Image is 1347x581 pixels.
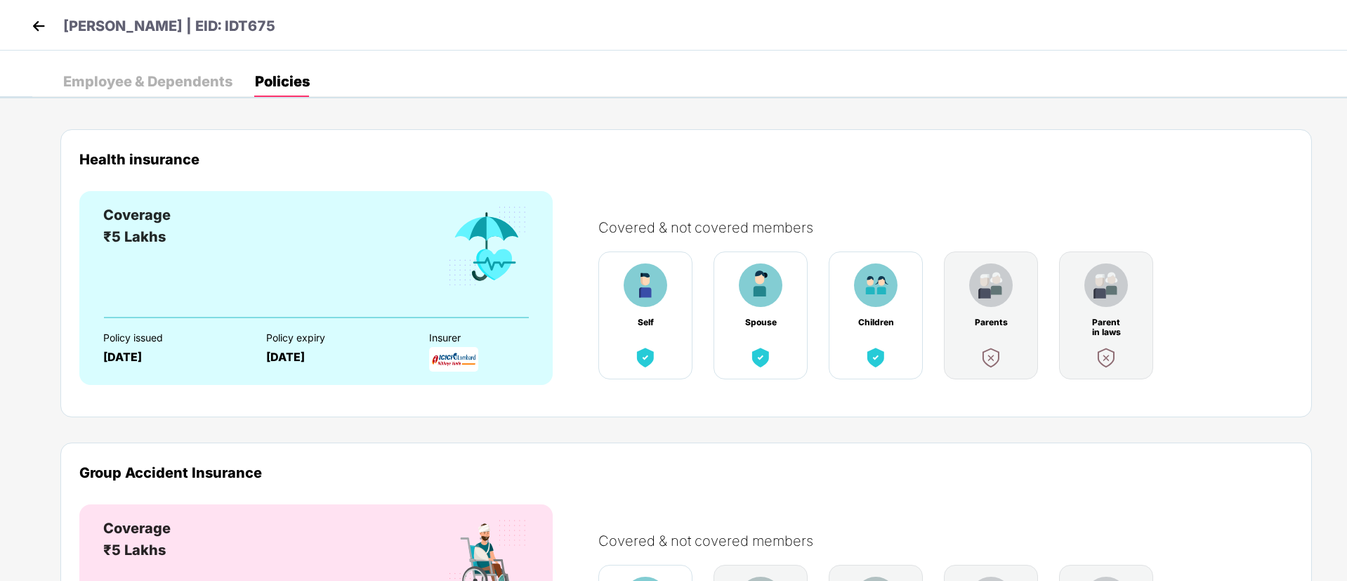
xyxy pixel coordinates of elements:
[103,332,242,344] div: Policy issued
[103,204,171,226] div: Coverage
[598,533,1307,549] div: Covered & not covered members
[627,318,664,327] div: Self
[103,518,171,540] div: Coverage
[978,345,1004,370] img: benefitCardImg
[969,263,1013,307] img: benefitCardImg
[633,345,658,370] img: benefitCardImg
[429,332,567,344] div: Insurer
[255,74,310,89] div: Policies
[854,263,898,307] img: benefitCardImg
[739,263,782,307] img: benefitCardImg
[748,345,773,370] img: benefitCardImg
[28,15,49,37] img: back
[103,228,166,245] span: ₹5 Lakhs
[1084,263,1128,307] img: benefitCardImg
[624,263,667,307] img: benefitCardImg
[1093,345,1119,370] img: benefitCardImg
[1088,318,1124,327] div: Parent in laws
[863,345,888,370] img: benefitCardImg
[79,151,1293,167] div: Health insurance
[446,204,529,289] img: benefitCardImg
[103,351,242,364] div: [DATE]
[742,318,779,327] div: Spouse
[266,332,405,344] div: Policy expiry
[63,15,275,37] p: [PERSON_NAME] | EID: IDT675
[266,351,405,364] div: [DATE]
[63,74,232,89] div: Employee & Dependents
[79,464,1293,481] div: Group Accident Insurance
[973,318,1009,327] div: Parents
[858,318,894,327] div: Children
[598,219,1307,236] div: Covered & not covered members
[103,542,166,559] span: ₹5 Lakhs
[429,347,478,372] img: InsurerLogo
